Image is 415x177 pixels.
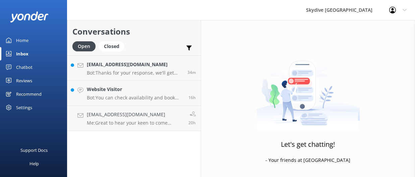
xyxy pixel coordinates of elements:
[266,157,351,164] p: - Your friends at [GEOGRAPHIC_DATA]
[10,11,49,23] img: yonder-white-logo.png
[187,70,196,75] span: Aug 21 2025 09:05am (UTC +12:00) Pacific/Auckland
[67,81,201,106] a: Website VisitorBot:You can check availability and book your skydiving experience on our website b...
[188,95,196,100] span: Aug 20 2025 05:14pm (UTC +12:00) Pacific/Auckland
[87,70,182,76] p: Bot: Thanks for your response, we'll get back to you as soon as we can during opening hours.
[16,101,32,114] div: Settings
[87,61,182,68] h4: [EMAIL_ADDRESS][DOMAIN_NAME]
[87,111,183,118] h4: [EMAIL_ADDRESS][DOMAIN_NAME]
[188,120,196,126] span: Aug 20 2025 01:15pm (UTC +12:00) Pacific/Auckland
[72,42,99,50] a: Open
[21,143,48,157] div: Support Docs
[281,139,335,150] h3: Let's get chatting!
[16,34,28,47] div: Home
[16,74,32,87] div: Reviews
[72,25,196,38] h2: Conversations
[16,60,33,74] div: Chatbot
[16,87,42,101] div: Recommend
[67,106,201,131] a: [EMAIL_ADDRESS][DOMAIN_NAME]Me:Great to hear your keen to come skydive with us during your short ...
[16,47,28,60] div: Inbox
[87,95,183,101] p: Bot: You can check availability and book your skydiving experience on our website by clicking 'Bo...
[29,157,39,170] div: Help
[72,41,96,51] div: Open
[87,86,183,93] h4: Website Visitor
[87,120,183,126] p: Me: Great to hear your keen to come skydive with us during your short time here in [GEOGRAPHIC_DA...
[67,55,201,81] a: [EMAIL_ADDRESS][DOMAIN_NAME]Bot:Thanks for your response, we'll get back to you as soon as we can...
[99,42,128,50] a: Closed
[256,47,360,131] img: artwork of a man stealing a conversation from at giant smartphone
[99,41,124,51] div: Closed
